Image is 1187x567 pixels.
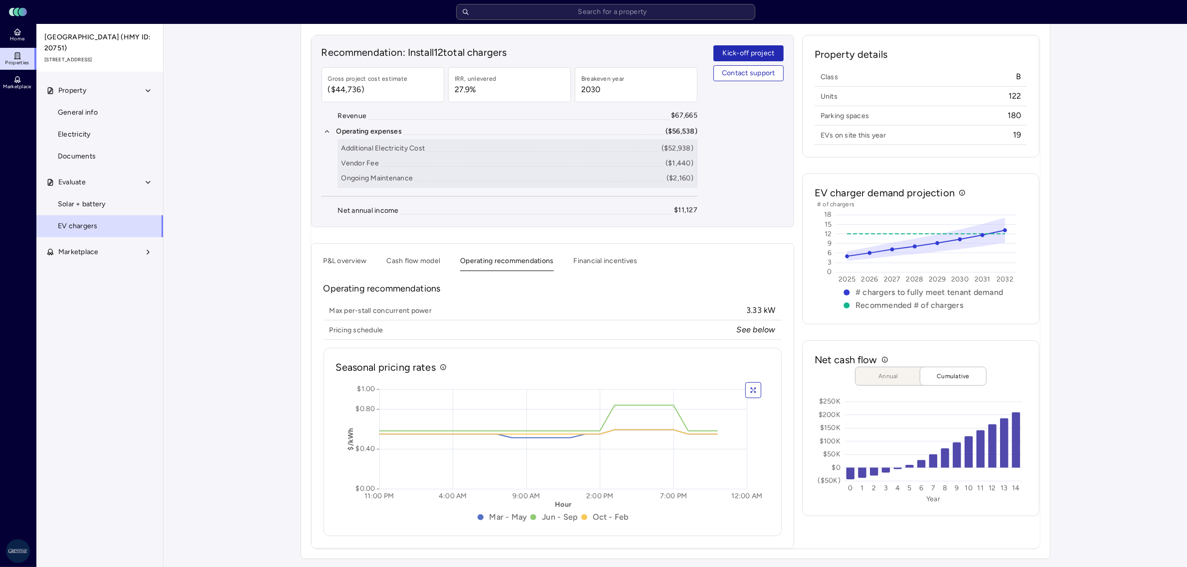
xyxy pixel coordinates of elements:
i: See below [737,324,776,335]
text: $200K [819,411,841,419]
text: $0.80 [355,405,375,414]
button: Operating recommendations [460,256,553,271]
text: $0 [832,463,841,472]
div: ($1,440) [666,158,693,169]
div: Additional Electricity Cost [341,143,425,154]
span: 19 [1013,130,1021,141]
div: Breakeven year [581,74,625,84]
text: 5 [907,484,911,493]
text: 0 [848,484,852,493]
text: $1.00 [357,385,375,394]
text: 8 [943,484,947,493]
text: 6 [828,249,832,257]
text: 7 [931,484,935,493]
text: 0 [827,268,832,277]
text: $0.40 [355,445,375,453]
text: Recommended # of chargers [855,301,963,310]
text: 3 [884,484,888,493]
text: 7:00 PM [660,492,687,501]
text: # of chargers [817,201,854,208]
span: Solar + battery [58,199,106,210]
text: 1 [860,484,863,493]
text: 2:00 PM [586,492,614,501]
text: 2028 [906,276,923,284]
text: 3 [828,258,832,267]
span: 122 [1009,91,1021,102]
text: 2 [872,484,876,493]
span: ($44,736) [328,84,408,96]
h2: Net cash flow [815,353,877,367]
span: 2030 [581,84,625,96]
a: Electricity [36,124,164,145]
text: 4:00 AM [438,492,467,501]
a: Solar + battery [36,193,164,215]
text: 9 [955,484,959,493]
span: [GEOGRAPHIC_DATA] (HMY ID: 20751) [44,32,156,54]
a: EV chargers [36,215,164,237]
text: Hour [555,501,572,509]
text: 11 [978,484,984,493]
text: 2031 [975,276,991,284]
div: $67,665 [671,110,697,121]
span: 27.9% [455,84,497,96]
button: Operating expenses($56,538) [322,126,698,137]
button: Kick-off project [713,45,784,61]
div: Net annual income [338,205,398,216]
span: EVs on site this year [821,131,886,140]
button: P&L overview [324,256,367,271]
text: 10 [965,484,973,493]
span: 3.33 kW [746,305,776,316]
span: Electricity [58,129,91,140]
span: Pricing schedule [330,325,383,335]
span: Documents [58,151,96,162]
text: 2032 [997,276,1014,284]
text: 2026 [861,276,878,284]
text: $50K [823,450,841,459]
h2: Recommendation: Install 12 total chargers [322,45,698,59]
span: Class [821,72,838,82]
span: General info [58,107,98,118]
span: Evaluate [58,177,86,188]
text: $250K [819,398,841,406]
text: 12 [825,230,832,238]
span: Marketplace [58,247,99,258]
div: Operating expenses [337,126,402,137]
text: $/kWh [346,427,355,450]
button: Marketplace [36,241,164,263]
span: Property [58,85,86,96]
span: Cumulative [928,371,978,381]
text: 6 [919,484,923,493]
span: Marketplace [3,84,31,90]
text: $150K [820,424,841,432]
text: ($50K) [818,477,841,485]
h2: Seasonal pricing rates [336,360,436,374]
text: 2027 [884,276,901,284]
span: 180 [1008,110,1021,121]
text: $100K [820,437,841,445]
a: General info [36,102,164,124]
text: 11:00 PM [364,492,394,501]
text: 18 [824,211,832,219]
span: Properties [5,60,29,66]
text: 15 [825,220,832,229]
div: ($56,538) [666,126,697,137]
text: 14 [1012,484,1020,493]
span: Contact support [722,68,775,79]
div: $11,127 [674,205,697,216]
span: B [1016,71,1021,82]
text: Year [926,495,940,504]
text: 2029 [929,276,946,284]
text: 2025 [839,276,855,284]
div: Revenue [338,111,366,122]
text: 9 [828,239,832,248]
span: Max per-stall concurrent power [330,306,432,315]
text: 12:00 AM [731,492,762,501]
text: Jun - Sep [542,513,578,522]
img: Greystar AS [6,539,30,563]
span: Kick-off project [722,48,774,59]
button: Property [36,80,164,102]
button: Evaluate [36,171,164,193]
p: Operating recommendations [324,282,782,295]
h2: Property details [815,47,1027,69]
h2: EV charger demand projection [815,186,955,200]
